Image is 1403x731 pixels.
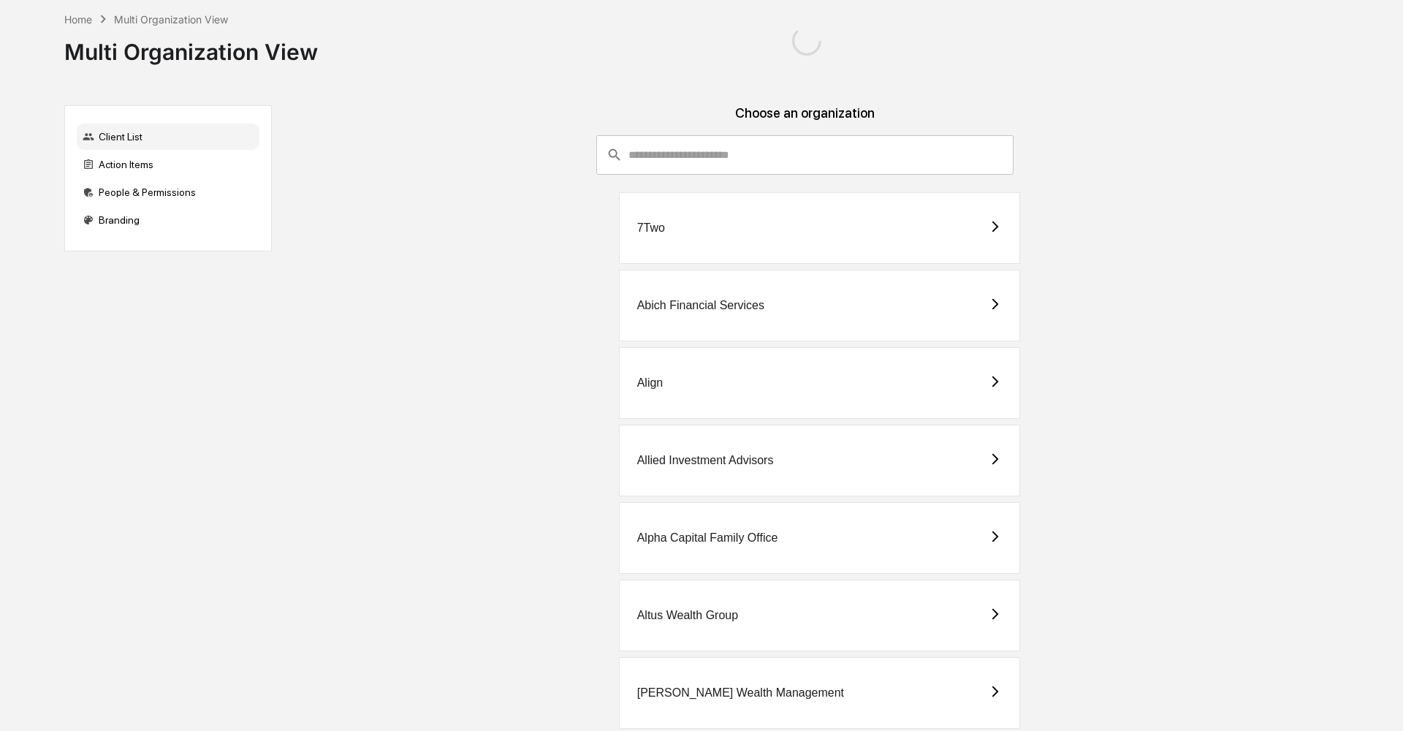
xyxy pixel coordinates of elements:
[114,13,228,26] div: Multi Organization View
[637,609,738,622] div: Altus Wealth Group
[77,207,259,233] div: Branding
[637,531,778,545] div: Alpha Capital Family Office
[64,13,92,26] div: Home
[637,299,764,312] div: Abich Financial Services
[637,454,774,467] div: Allied Investment Advisors
[637,376,664,390] div: Align
[77,124,259,150] div: Client List
[64,27,318,65] div: Multi Organization View
[77,151,259,178] div: Action Items
[284,105,1327,135] div: Choose an organization
[637,686,844,700] div: [PERSON_NAME] Wealth Management
[596,135,1014,175] div: consultant-dashboard__filter-organizations-search-bar
[77,179,259,205] div: People & Permissions
[637,221,665,235] div: 7Two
